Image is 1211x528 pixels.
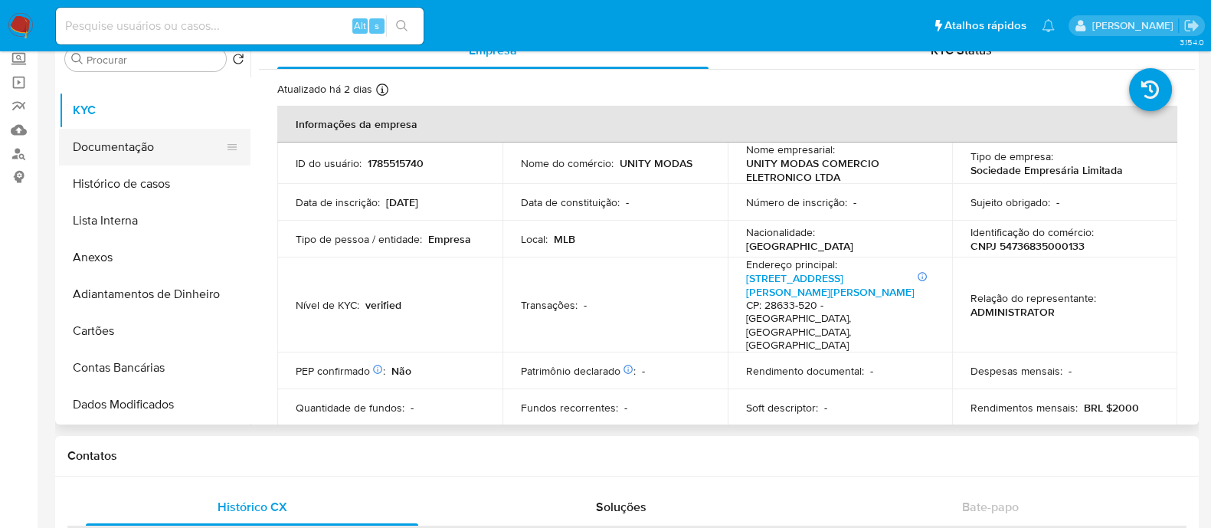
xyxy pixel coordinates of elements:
p: Endereço principal : [746,257,837,271]
p: anna.almeida@mercadopago.com.br [1092,18,1178,33]
p: - [626,195,629,209]
p: Tipo de pessoa / entidade : [296,232,422,246]
button: Contas Bancárias [59,349,250,386]
p: 1785515740 [368,156,424,170]
button: search-icon [386,15,417,37]
p: - [853,195,856,209]
p: Rendimento documental : [746,364,864,378]
button: Adiantamentos de Dinheiro [59,276,250,313]
p: Atualizado há 2 dias [277,82,372,97]
p: Nome do comércio : [521,156,614,170]
button: Histórico de casos [59,166,250,202]
input: Pesquise usuários ou casos... [56,16,424,36]
button: Documentação [59,129,238,166]
span: Bate-papo [962,498,1019,516]
a: Notificações [1042,19,1055,32]
p: ID do usuário : [296,156,362,170]
p: Despesas mensais : [970,364,1062,378]
h4: CP: 28633-520 - [GEOGRAPHIC_DATA], [GEOGRAPHIC_DATA], [GEOGRAPHIC_DATA] [746,299,928,353]
p: PEP confirmado : [296,364,385,378]
button: Procurar [71,53,83,65]
p: Transações : [521,298,578,312]
p: MLB [554,232,575,246]
p: - [824,401,827,415]
p: Fundos recorrentes : [521,401,618,415]
p: CNPJ 54736835000133 [970,239,1085,253]
th: Informações da empresa [277,106,1177,143]
p: verified [365,298,401,312]
button: Lista Interna [59,202,250,239]
p: Sociedade Empresária Limitada [970,163,1123,177]
p: ADMINISTRATOR [970,305,1055,319]
p: Relação do representante : [970,291,1096,305]
a: [STREET_ADDRESS][PERSON_NAME][PERSON_NAME] [746,271,915,300]
button: Cartões [59,313,250,349]
p: Local : [521,232,548,246]
p: - [411,401,414,415]
p: [GEOGRAPHIC_DATA] [746,239,853,253]
p: UNITY MODAS [620,156,692,170]
p: Sujeito obrigado : [970,195,1050,209]
span: Atalhos rápidos [944,18,1026,34]
p: - [584,298,587,312]
p: UNITY MODAS COMERCIO ELETRONICO LTDA [746,156,928,184]
input: Procurar [87,53,220,67]
p: - [1056,195,1059,209]
p: Patrimônio declarado : [521,364,636,378]
span: s [375,18,379,33]
p: Empresa [428,232,471,246]
p: - [624,401,627,415]
p: Nacionalidade : [746,225,815,239]
p: Não [391,364,411,378]
p: - [642,364,645,378]
p: BRL $2000 [1084,401,1139,415]
a: Sair [1183,18,1200,34]
button: Dados Modificados [59,386,250,423]
span: Alt [354,18,366,33]
span: Soluções [596,498,646,516]
p: Rendimentos mensais : [970,401,1078,415]
p: Data de inscrição : [296,195,380,209]
p: Data de constituição : [521,195,620,209]
span: Histórico CX [218,498,287,516]
p: Tipo de empresa : [970,149,1053,163]
p: Nome empresarial : [746,143,835,156]
button: Anexos [59,239,250,276]
p: - [1069,364,1072,378]
p: Número de inscrição : [746,195,847,209]
button: Retornar ao pedido padrão [232,53,244,70]
p: Quantidade de fundos : [296,401,404,415]
p: Nível de KYC : [296,298,359,312]
button: KYC [59,92,250,129]
h1: Contatos [67,448,1186,464]
p: Soft descriptor : [746,401,818,415]
span: 3.154.0 [1179,36,1203,48]
p: - [870,364,873,378]
p: [DATE] [386,195,418,209]
p: Identificação do comércio : [970,225,1094,239]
